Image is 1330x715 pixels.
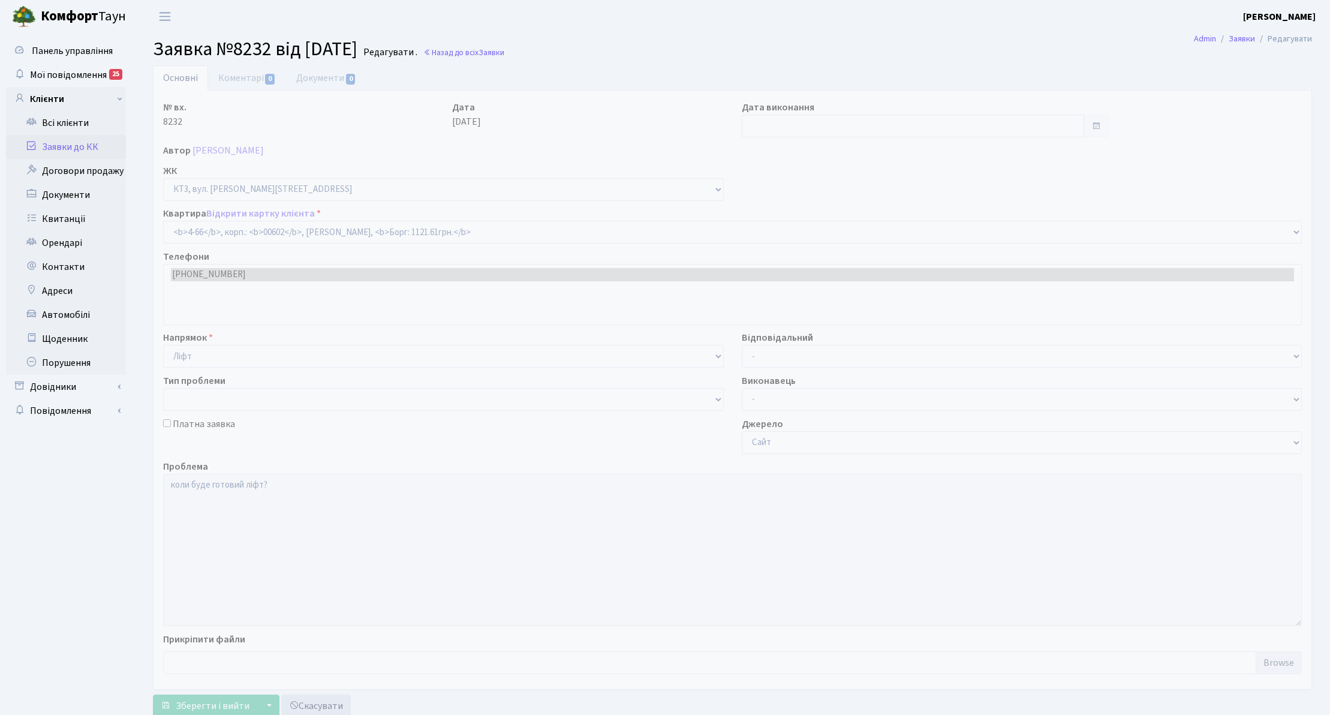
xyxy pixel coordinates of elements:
button: Переключити навігацію [150,7,180,26]
span: Панель управління [32,44,113,58]
a: Відкрити картку клієнта [206,207,315,220]
label: Автор [163,143,191,158]
label: Квартира [163,206,321,221]
div: 25 [109,69,122,80]
label: Дата виконання [742,100,814,115]
label: Джерело [742,417,783,431]
label: Дата [452,100,475,115]
a: Заявки до КК [6,135,126,159]
span: Заявка №8232 від [DATE] [153,35,357,63]
a: Порушення [6,351,126,375]
div: [DATE] [443,100,732,137]
a: Панель управління [6,39,126,63]
span: Мої повідомлення [30,68,107,82]
a: Повідомлення [6,399,126,423]
label: № вх. [163,100,186,115]
div: 8232 [154,100,443,137]
select: ) [163,221,1302,244]
a: Адреси [6,279,126,303]
label: Платна заявка [173,417,235,431]
label: Виконавець [742,374,796,388]
a: [PERSON_NAME] [192,144,264,157]
a: Документи [6,183,126,207]
label: Напрямок [163,331,213,345]
a: Заявки [1229,32,1255,45]
label: ЖК [163,164,177,178]
label: Відповідальний [742,331,813,345]
a: Договори продажу [6,159,126,183]
img: logo.png [12,5,36,29]
textarea: коли буде готовий ліфт? [163,474,1302,626]
b: Комфорт [41,7,98,26]
label: Проблема [163,459,208,474]
a: Назад до всіхЗаявки [423,47,504,58]
a: [PERSON_NAME] [1243,10,1316,24]
a: Квитанції [6,207,126,231]
option: [PHONE_NUMBER] [171,268,1294,281]
span: Таун [41,7,126,27]
label: Тип проблеми [163,374,225,388]
nav: breadcrumb [1176,26,1330,52]
a: Всі клієнти [6,111,126,135]
a: Коментарі [208,65,286,91]
a: Щоденник [6,327,126,351]
span: Зберегти і вийти [176,699,249,713]
b: [PERSON_NAME] [1243,10,1316,23]
span: 0 [265,74,275,85]
label: Телефони [163,250,209,264]
a: Клієнти [6,87,126,111]
a: Довідники [6,375,126,399]
span: 0 [346,74,356,85]
small: Редагувати . [361,47,417,58]
a: Орендарі [6,231,126,255]
span: Заявки [479,47,504,58]
label: Прикріпити файли [163,632,245,647]
a: Контакти [6,255,126,279]
a: Автомобілі [6,303,126,327]
a: Документи [286,65,366,91]
a: Мої повідомлення25 [6,63,126,87]
li: Редагувати [1255,32,1312,46]
a: Admin [1194,32,1216,45]
a: Основні [153,65,208,91]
